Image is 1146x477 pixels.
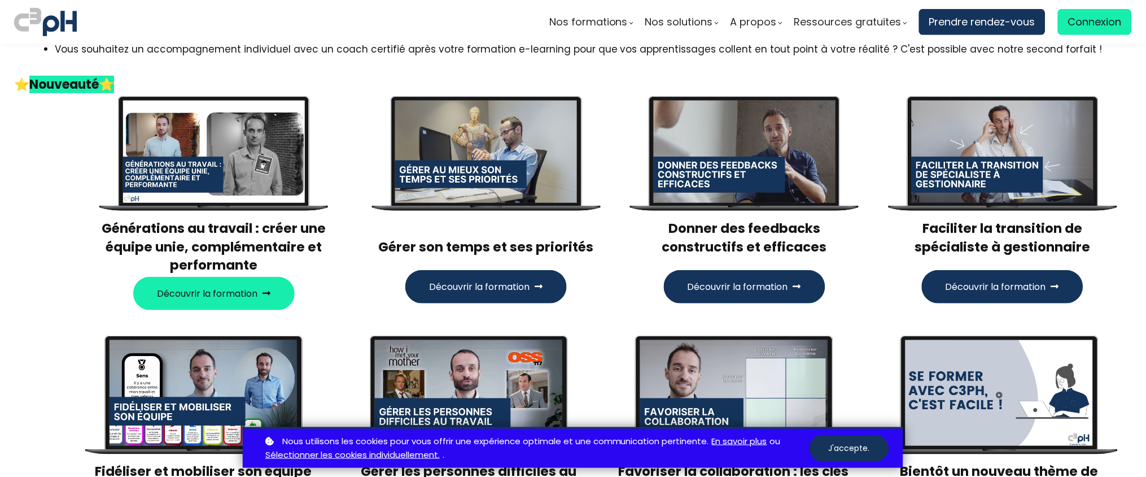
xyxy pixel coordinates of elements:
span: Prendre rendez-vous [929,14,1035,31]
img: logo C3PH [14,6,77,38]
span: Connexion [1068,14,1122,31]
a: En savoir plus [712,435,767,449]
button: Découvrir la formation [405,270,567,303]
button: Découvrir la formation [922,270,1083,303]
h3: Faciliter la transition de spécialiste à gestionnaire [888,219,1118,255]
strong: Nouveauté⭐ [29,76,114,93]
button: J'accepte. [810,435,889,462]
li: Vous souhaitez un accompagnement individuel avec un coach certifié après votre formation e-learni... [55,41,1103,73]
button: Découvrir la formation [664,270,825,303]
a: Connexion [1058,9,1132,35]
span: Nos formations [549,14,628,31]
span: Nos solutions [645,14,713,31]
button: Découvrir la formation [133,277,295,310]
span: Ressources gratuites [794,14,902,31]
h3: Gérer son temps et ses priorités [371,219,602,255]
a: Sélectionner les cookies individuellement. [265,448,440,462]
p: ou . [263,435,810,463]
h3: Donner des feedbacks constructifs et efficaces [629,219,860,255]
span: Nous utilisons les cookies pour vous offrir une expérience optimale et une communication pertinente. [282,435,709,449]
h3: Générations au travail : créer une équipe unie, complémentaire et performante [99,219,329,274]
span: Découvrir la formation [688,280,788,294]
span: Découvrir la formation [157,287,257,301]
span: Découvrir la formation [429,280,530,294]
span: Découvrir la formation [946,280,1046,294]
span: ⭐ [14,76,29,93]
span: A propos [731,14,777,31]
a: Prendre rendez-vous [919,9,1046,35]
